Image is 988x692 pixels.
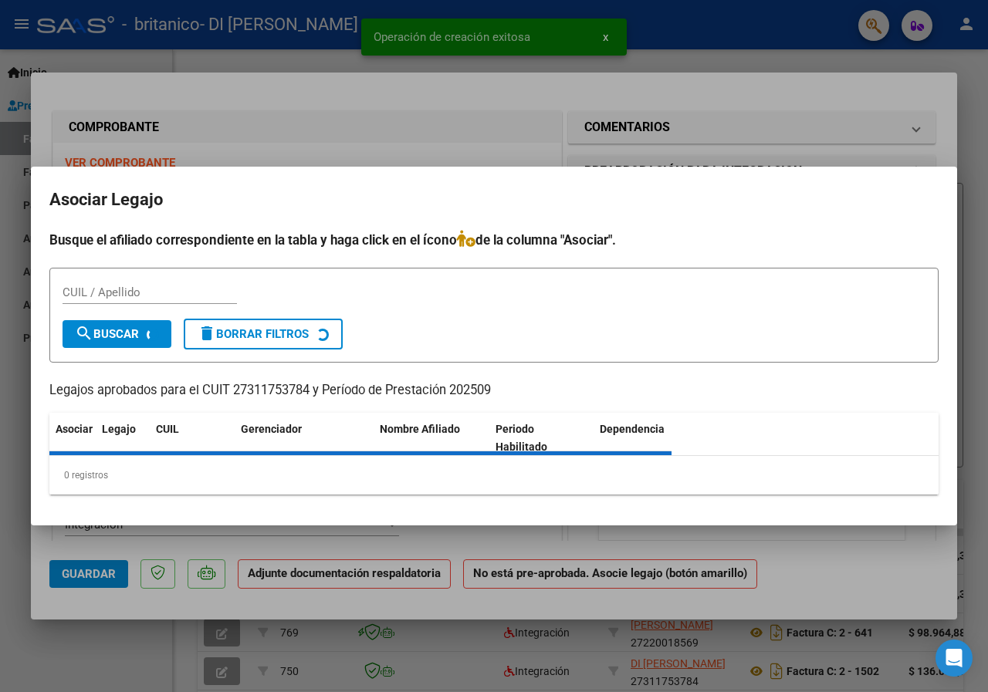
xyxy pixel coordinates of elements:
[380,423,460,435] span: Nombre Afiliado
[184,319,343,349] button: Borrar Filtros
[156,423,179,435] span: CUIL
[496,423,547,453] span: Periodo Habilitado
[936,640,973,677] div: Open Intercom Messenger
[49,381,939,400] p: Legajos aprobados para el CUIT 27311753784 y Período de Prestación 202509
[198,324,216,343] mat-icon: delete
[75,327,139,341] span: Buscar
[198,327,309,341] span: Borrar Filtros
[49,413,96,464] datatable-header-cell: Asociar
[75,324,93,343] mat-icon: search
[63,320,171,348] button: Buscar
[235,413,374,464] datatable-header-cell: Gerenciador
[374,413,489,464] datatable-header-cell: Nombre Afiliado
[600,423,665,435] span: Dependencia
[56,423,93,435] span: Asociar
[49,230,939,250] h4: Busque el afiliado correspondiente en la tabla y haga click en el ícono de la columna "Asociar".
[49,456,939,495] div: 0 registros
[96,413,150,464] datatable-header-cell: Legajo
[594,413,709,464] datatable-header-cell: Dependencia
[150,413,235,464] datatable-header-cell: CUIL
[241,423,302,435] span: Gerenciador
[489,413,594,464] datatable-header-cell: Periodo Habilitado
[102,423,136,435] span: Legajo
[49,185,939,214] h2: Asociar Legajo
